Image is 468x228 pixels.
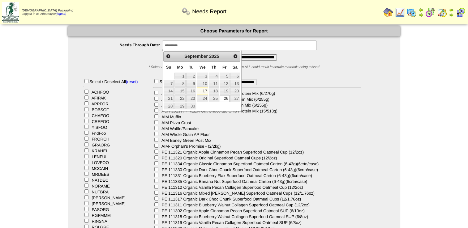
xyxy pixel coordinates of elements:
span: Sunday [166,65,171,70]
a: 8 [174,80,186,87]
a: 18 [209,87,219,94]
a: 10 [197,80,208,87]
img: calendarcustomer.gif [456,7,466,17]
a: 11 [209,80,219,87]
a: 22 [174,95,186,102]
a: 15 [174,87,186,94]
a: 16 [186,87,196,94]
a: 13 [230,80,240,87]
a: 4 [209,73,219,79]
img: arrowleft.gif [419,7,423,12]
img: zoroco-logo-small.webp [2,2,19,23]
a: 19 [220,87,230,94]
a: 12 [220,80,230,87]
a: Next [231,52,239,60]
span: Monday [177,65,183,70]
a: Prev [164,52,172,60]
a: 1 [174,73,186,79]
a: 23 [186,95,196,102]
span: Needs Report [192,8,226,15]
a: 27 [230,95,240,102]
a: 9 [186,80,196,87]
a: 28 [164,103,174,109]
a: 5 [220,73,230,79]
img: arrowleft.gif [449,7,454,12]
label: Needs Through Date: [80,43,162,47]
img: calendarprod.gif [407,7,417,17]
a: 6 [230,73,240,79]
span: Friday [222,65,226,70]
a: 7 [164,80,174,87]
img: arrowright.gif [419,12,423,17]
span: Wednesday [200,65,206,70]
a: 21 [164,95,174,102]
a: 17 [197,87,208,94]
span: September [184,54,208,59]
a: 3 [197,73,208,79]
span: Thursday [211,65,216,70]
span: Tuesday [189,65,194,70]
span: [DEMOGRAPHIC_DATA] Packaging [22,9,73,12]
a: 25 [209,95,219,102]
span: Saturday [233,65,238,70]
a: 2 [186,73,196,79]
a: 29 [174,103,186,109]
img: calendarblend.gif [425,7,435,17]
div: Choose Parameters for Report [68,26,400,36]
img: line_graph.gif [395,7,405,17]
img: arrowright.gif [449,12,454,17]
img: workflow.png [181,6,191,16]
a: 14 [164,87,174,94]
span: 2025 [209,54,219,59]
span: Prev [166,54,171,59]
a: 20 [230,87,240,94]
a: 26 [220,95,230,102]
span: Logged in as Athorndyke [22,9,73,16]
a: (reset) [126,79,138,84]
img: calendarinout.gif [437,7,447,17]
a: (logout) [56,12,66,16]
img: home.gif [383,7,393,17]
a: 24 [197,95,208,102]
div: * Select ALL to capture all needs. Selecting anything other than ALL could result in certain mate... [68,65,400,69]
a: 30 [186,103,196,109]
span: Next [233,54,238,59]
